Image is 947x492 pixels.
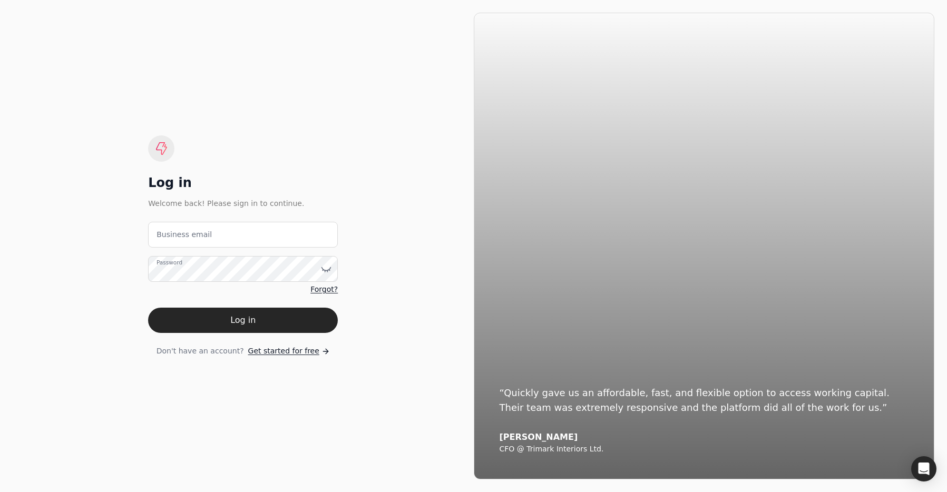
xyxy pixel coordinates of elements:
[157,346,244,357] span: Don't have an account?
[911,456,936,481] div: Open Intercom Messenger
[248,346,319,357] span: Get started for free
[148,198,338,209] div: Welcome back! Please sign in to continue.
[310,284,338,295] a: Forgot?
[157,229,212,240] label: Business email
[500,432,909,442] div: [PERSON_NAME]
[148,308,338,333] button: Log in
[500,386,909,415] div: “Quickly gave us an affordable, fast, and flexible option to access working capital. Their team w...
[500,445,909,454] div: CFO @ Trimark Interiors Ltd.
[157,259,182,267] label: Password
[148,174,338,191] div: Log in
[248,346,330,357] a: Get started for free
